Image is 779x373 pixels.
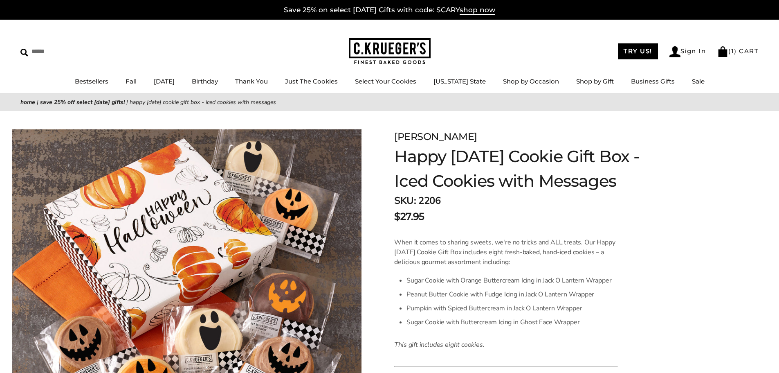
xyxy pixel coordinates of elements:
a: [DATE] [154,77,175,85]
a: Save 25% off Select [DATE] Gifts! [40,98,125,106]
span: 2206 [418,194,440,207]
strong: SKU: [394,194,416,207]
a: (1) CART [717,47,759,55]
img: Bag [717,46,728,57]
span: $27.95 [394,209,424,224]
span: Happy [DATE] Cookie Gift Box - Iced Cookies with Messages [130,98,276,106]
img: Account [669,46,680,57]
span: shop now [460,6,495,15]
span: | [126,98,128,106]
li: Pumpkin with Spiced Buttercream in Jack O Lantern Wrapper [406,301,618,315]
p: When it comes to sharing sweets, we're no tricks and ALL treats. Our Happy [DATE] Cookie Gift Box... [394,237,618,267]
em: This gift includes eight cookies. [394,340,484,349]
a: Fall [126,77,137,85]
img: Search [20,49,28,57]
div: [PERSON_NAME] [394,129,655,144]
a: Business Gifts [631,77,675,85]
nav: breadcrumbs [20,97,759,107]
h1: Happy [DATE] Cookie Gift Box - Iced Cookies with Messages [394,144,655,193]
a: TRY US! [618,43,658,59]
a: Bestsellers [75,77,108,85]
a: Save 25% on select [DATE] Gifts with code: SCARYshop now [284,6,495,15]
a: Birthday [192,77,218,85]
input: Search [20,45,118,58]
a: Home [20,98,35,106]
a: [US_STATE] State [433,77,486,85]
span: | [37,98,38,106]
img: C.KRUEGER'S [349,38,431,65]
li: Sugar Cookie with Orange Buttercream Icing in Jack O Lantern Wrapper [406,274,618,287]
li: Peanut Butter Cookie with Fudge Icing in Jack O Lantern Wrapper [406,287,618,301]
span: 1 [731,47,734,55]
a: Thank You [235,77,268,85]
a: Sale [692,77,705,85]
a: Shop by Occasion [503,77,559,85]
a: Shop by Gift [576,77,614,85]
li: Sugar Cookie with Buttercream Icing in Ghost Face Wrapper [406,315,618,329]
a: Select Your Cookies [355,77,416,85]
a: Sign In [669,46,706,57]
a: Just The Cookies [285,77,338,85]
